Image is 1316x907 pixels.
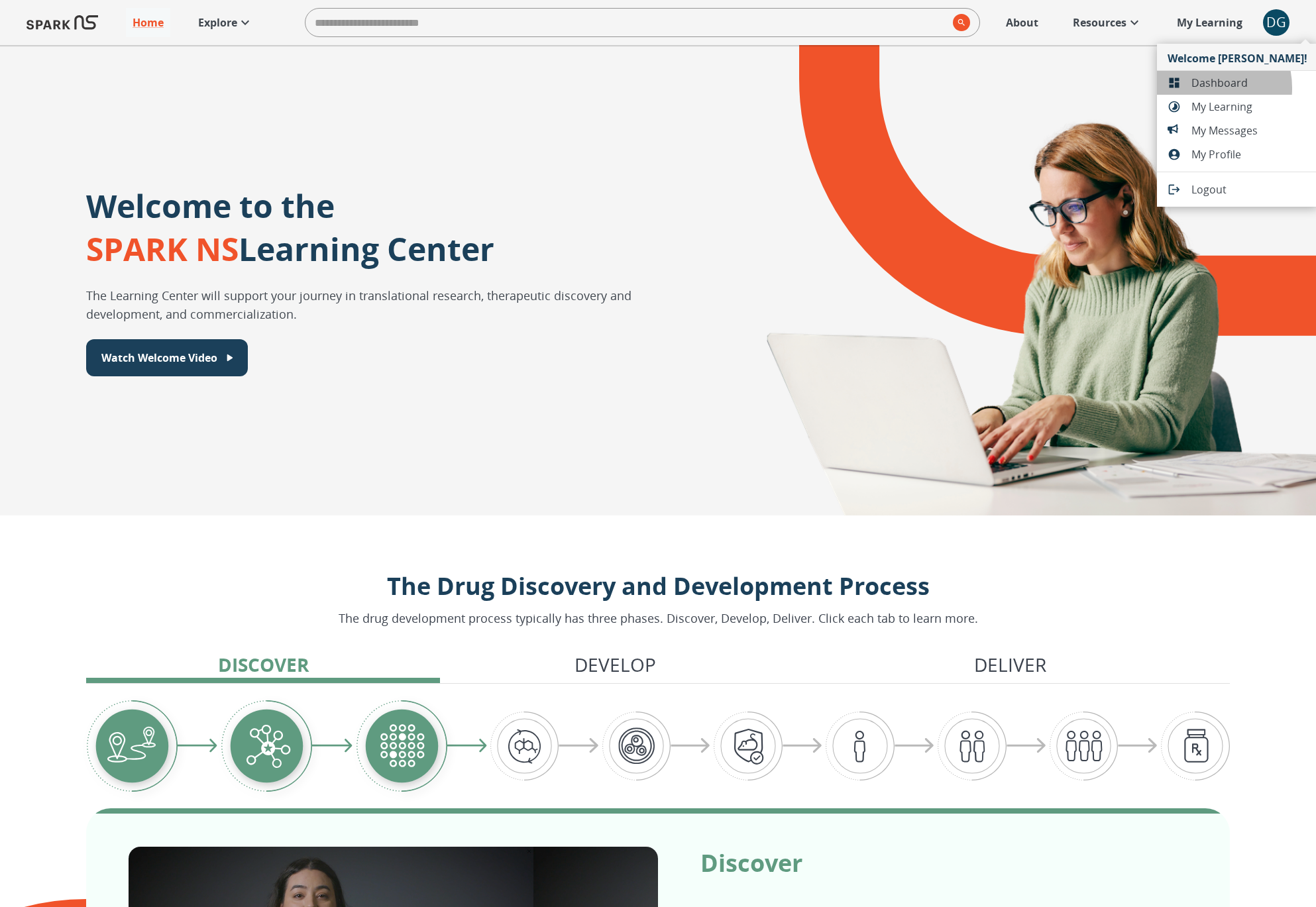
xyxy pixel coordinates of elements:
[1191,146,1307,162] span: My Profile
[1191,123,1307,138] span: My Messages
[1191,75,1307,91] span: Dashboard
[1191,182,1307,197] span: Logout
[1191,99,1307,115] span: My Learning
